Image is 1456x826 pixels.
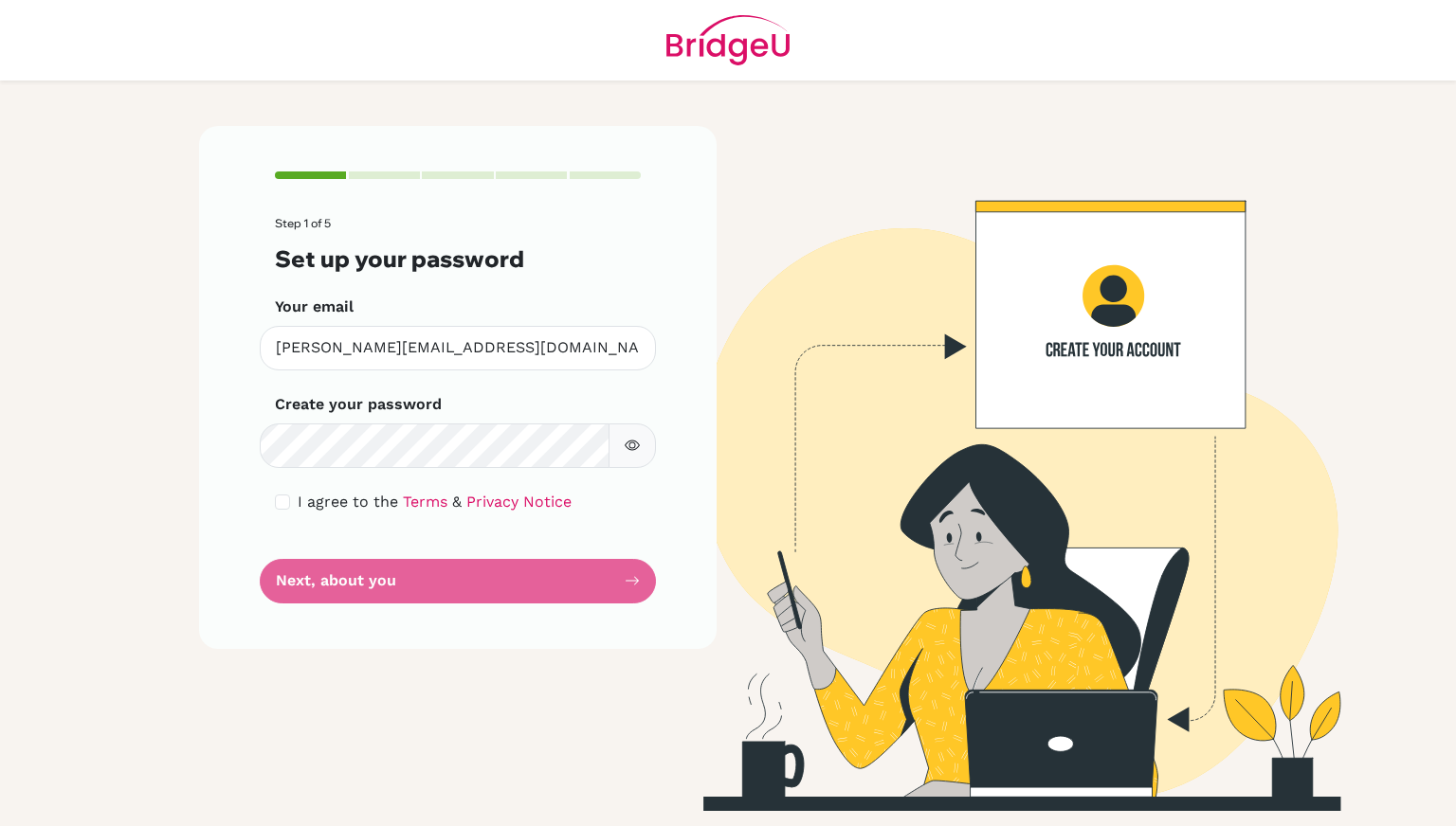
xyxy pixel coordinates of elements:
[298,493,398,511] span: I agree to the
[466,493,572,511] a: Privacy Notice
[452,493,462,511] span: &
[403,493,447,511] a: Terms
[275,245,641,273] h3: Set up your password
[275,393,442,416] label: Create your password
[260,326,656,370] input: Insert your email*
[275,296,354,318] label: Your email
[275,216,331,230] span: Step 1 of 5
